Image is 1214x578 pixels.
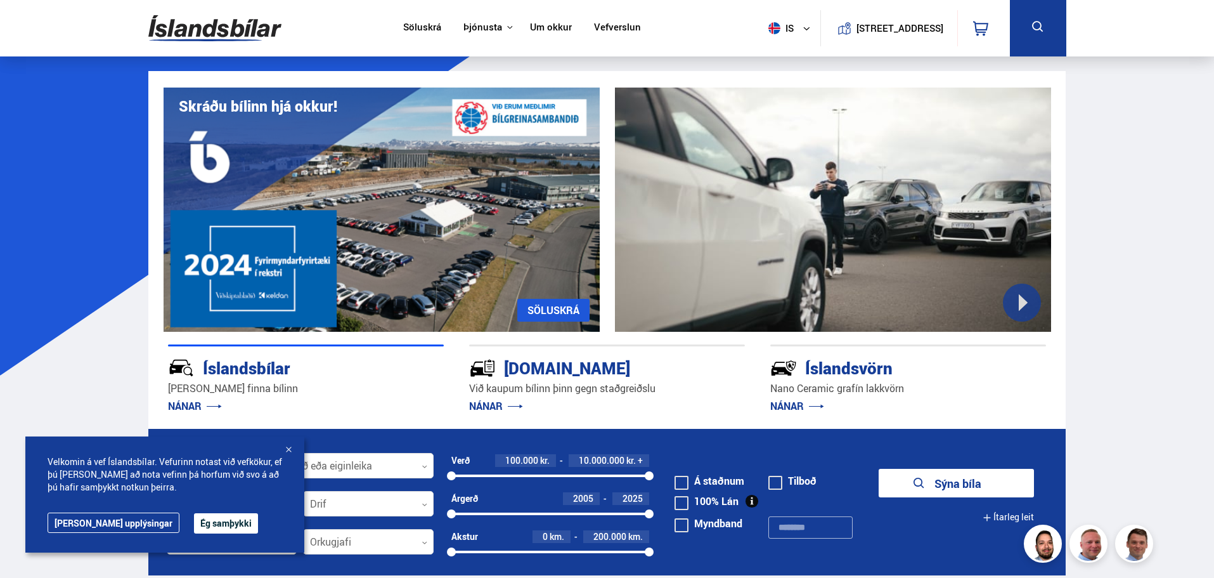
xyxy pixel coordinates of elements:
img: siFngHWaQ9KaOqBr.png [1071,527,1109,565]
img: G0Ugv5HjCgRt.svg [148,8,281,49]
span: 2025 [623,492,643,504]
div: Árgerð [451,494,478,504]
div: [DOMAIN_NAME] [469,356,700,378]
label: Á staðnum [675,476,744,486]
div: Verð [451,456,470,466]
img: nhp88E3Fdnt1Opn2.png [1026,527,1064,565]
img: JRvxyua_JYH6wB4c.svg [168,355,195,381]
a: SÖLUSKRÁ [517,299,590,322]
div: Íslandsvörn [770,356,1001,378]
label: Myndband [675,518,742,529]
img: tr5P-W3DuiFaO7aO.svg [469,355,496,381]
button: [STREET_ADDRESS] [862,23,939,34]
a: Um okkur [530,22,572,35]
span: Velkomin á vef Íslandsbílar. Vefurinn notast við vefkökur, ef þú [PERSON_NAME] að nota vefinn þá ... [48,456,282,494]
button: is [763,10,820,47]
span: 2005 [573,492,593,504]
a: Söluskrá [403,22,441,35]
span: kr. [626,456,636,466]
span: is [763,22,795,34]
span: km. [550,532,564,542]
div: Íslandsbílar [168,356,399,378]
span: kr. [540,456,550,466]
h1: Skráðu bílinn hjá okkur! [179,98,337,115]
button: Ítarleg leit [983,503,1034,532]
span: 100.000 [505,454,538,466]
img: svg+xml;base64,PHN2ZyB4bWxucz0iaHR0cDovL3d3dy53My5vcmcvMjAwMC9zdmciIHdpZHRoPSI1MTIiIGhlaWdodD0iNT... [768,22,780,34]
label: Tilboð [768,476,817,486]
a: NÁNAR [168,399,222,413]
button: Sýna bíla [879,469,1034,497]
button: Ég samþykki [194,513,258,534]
img: -Svtn6bYgwAsiwNX.svg [770,355,797,381]
a: NÁNAR [469,399,523,413]
span: km. [628,532,643,542]
a: [PERSON_NAME] upplýsingar [48,513,179,533]
img: FbJEzSuNWCJXmdc-.webp [1117,527,1155,565]
span: 10.000.000 [579,454,624,466]
a: Vefverslun [594,22,641,35]
span: 200.000 [593,530,626,542]
span: + [638,456,643,466]
span: 0 [543,530,548,542]
button: Þjónusta [463,22,502,34]
a: NÁNAR [770,399,824,413]
label: 100% Lán [675,496,739,506]
div: Akstur [451,532,478,542]
p: Nano Ceramic grafín lakkvörn [770,381,1046,396]
p: [PERSON_NAME] finna bílinn [168,381,444,396]
p: Við kaupum bílinn þinn gegn staðgreiðslu [469,381,745,396]
img: eKx6w-_Home_640_.png [164,88,600,332]
a: [STREET_ADDRESS] [827,10,950,46]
